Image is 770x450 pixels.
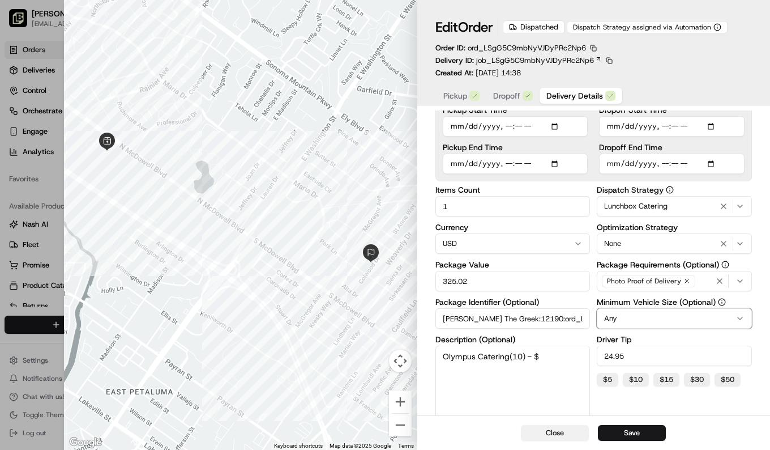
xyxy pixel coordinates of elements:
div: Start new chat [38,108,186,120]
button: $15 [653,373,679,387]
label: Pickup Start Time [443,106,588,114]
span: job_LSgG5C9mbNyVJDyPRc2Np6 [476,56,594,66]
input: Enter items count [435,196,591,216]
button: Dispatch Strategy [666,186,674,194]
span: ord_LSgG5C9mbNyVJDyPRc2Np6 [468,43,586,53]
button: Lunchbox Catering [597,196,752,216]
span: Delivery Details [546,90,603,101]
button: Dispatch Strategy assigned via Automation [567,21,728,33]
span: Map data ©2025 Google [330,443,391,449]
span: Dropoff [493,90,520,101]
button: Save [598,425,666,441]
button: Keyboard shortcuts [274,442,323,450]
img: 1736555255976-a54dd68f-1ca7-489b-9aae-adbdc363a1c4 [11,108,32,129]
button: $50 [715,373,741,387]
div: Dispatched [503,20,564,34]
div: 📗 [11,165,20,175]
label: Items Count [435,186,591,194]
label: Package Value [435,261,591,269]
input: Enter package value [435,271,591,291]
button: Minimum Vehicle Size (Optional) [718,298,726,306]
span: None [604,239,621,249]
button: $30 [684,373,710,387]
label: Description (Optional) [435,336,591,343]
label: Dropoff Start Time [599,106,745,114]
input: Enter package identifier [435,308,591,329]
button: Package Requirements (Optional) [721,261,729,269]
label: Optimization Strategy [597,223,752,231]
span: Order [458,18,493,36]
a: Powered byPylon [80,192,137,201]
textarea: Olympus Catering(10) - $ [435,346,591,427]
button: Zoom in [389,390,412,413]
button: Photo Proof of Delivery [597,271,752,291]
a: Terms (opens in new tab) [398,443,414,449]
input: Enter driver tip [597,346,752,366]
label: Package Identifier (Optional) [435,298,591,306]
button: None [597,234,752,254]
label: Dispatch Strategy [597,186,752,194]
a: 💻API Documentation [91,160,186,180]
button: Zoom out [389,414,412,436]
span: Dispatch Strategy assigned via Automation [573,23,711,32]
p: Created At: [435,68,521,78]
button: Map camera controls [389,350,412,372]
button: Start new chat [192,112,206,125]
div: 💻 [96,165,105,175]
a: Open this area in Google Maps (opens a new window) [67,435,104,450]
a: job_LSgG5C9mbNyVJDyPRc2Np6 [476,56,602,66]
label: Driver Tip [597,336,752,343]
label: Package Requirements (Optional) [597,261,752,269]
p: Welcome 👋 [11,45,206,63]
label: Currency [435,223,591,231]
p: Order ID: [435,43,586,53]
span: Knowledge Base [23,164,87,176]
input: Got a question? Start typing here... [29,73,204,85]
button: $10 [623,373,649,387]
span: Lunchbox Catering [604,201,668,211]
div: We're available if you need us! [38,120,143,129]
button: Close [521,425,589,441]
div: Delivery ID: [435,56,614,66]
label: Minimum Vehicle Size (Optional) [597,298,752,306]
label: Dropoff End Time [599,143,745,151]
a: 📗Knowledge Base [7,160,91,180]
button: $5 [597,373,618,387]
span: Photo Proof of Delivery [607,277,681,286]
label: Pickup End Time [443,143,588,151]
span: [DATE] 14:38 [476,68,521,78]
span: Pylon [113,192,137,201]
h1: Edit [435,18,493,36]
img: Google [67,435,104,450]
span: Pickup [443,90,467,101]
img: Nash [11,11,34,34]
span: API Documentation [107,164,182,176]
